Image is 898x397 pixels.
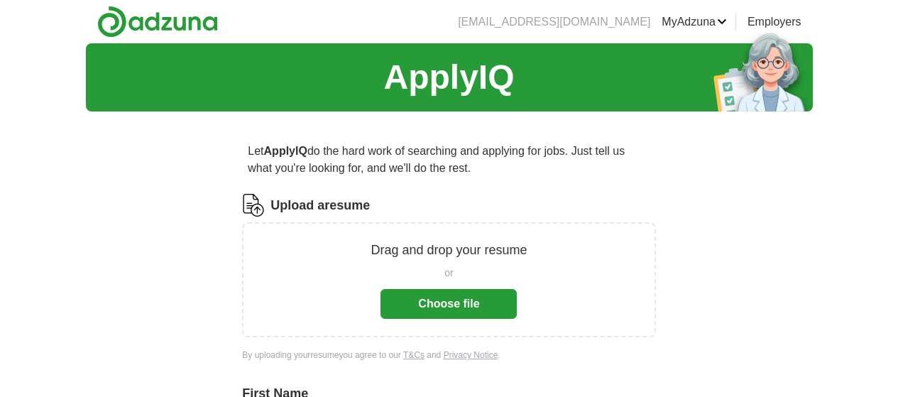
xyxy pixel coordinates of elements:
[403,350,425,360] a: T&Cs
[383,52,514,103] h1: ApplyIQ
[371,241,527,260] p: Drag and drop your resume
[270,196,370,215] label: Upload a resume
[748,13,801,31] a: Employers
[242,194,265,217] img: CV Icon
[242,349,655,361] div: By uploading your resume you agree to our and .
[380,289,517,319] button: Choose file
[662,13,727,31] a: MyAdzuna
[242,137,655,183] p: Let do the hard work of searching and applying for jobs. Just tell us what you're looking for, an...
[97,6,218,38] img: Adzuna logo
[444,266,453,281] span: or
[444,350,498,360] a: Privacy Notice
[264,145,307,157] strong: ApplyIQ
[458,13,650,31] li: [EMAIL_ADDRESS][DOMAIN_NAME]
